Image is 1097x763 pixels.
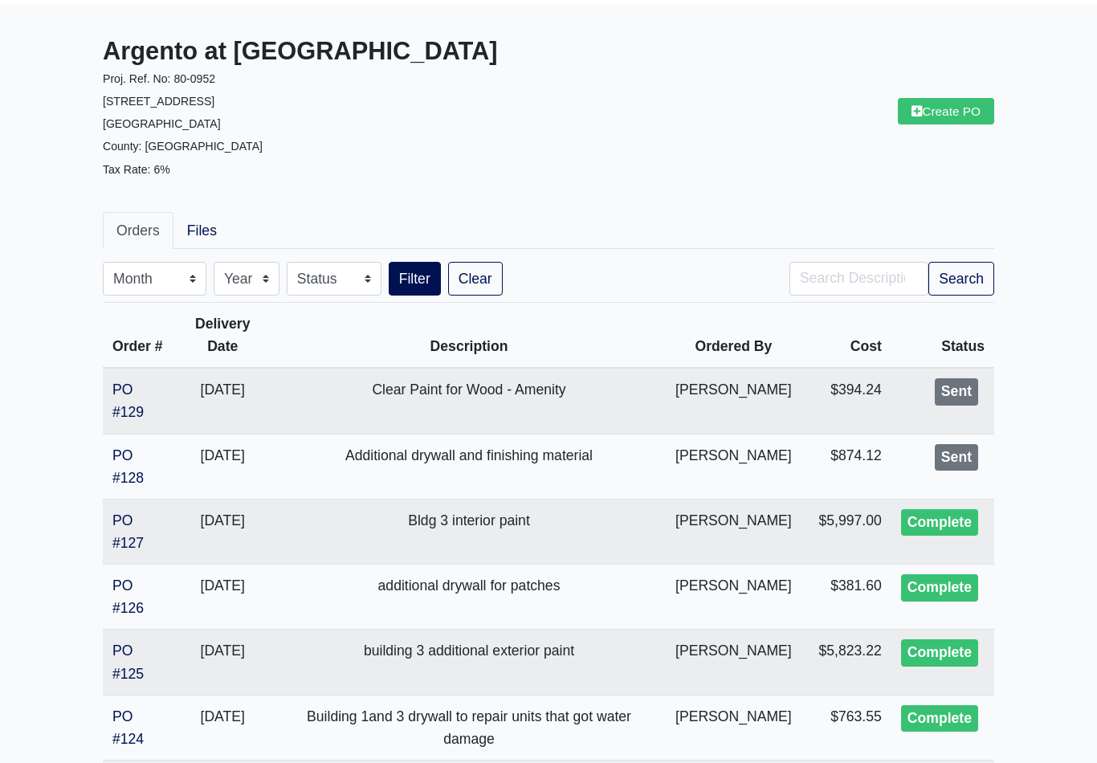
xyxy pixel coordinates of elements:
td: $394.24 [801,368,891,434]
td: [DATE] [173,695,272,760]
td: additional drywall for patches [272,565,666,630]
div: Complete [901,705,978,732]
button: Search [928,262,994,296]
small: Proj. Ref. No: 80-0952 [103,72,215,85]
div: Sent [935,378,978,406]
div: Complete [901,574,978,602]
th: Description [272,303,666,369]
a: Clear [448,262,503,296]
small: County: [GEOGRAPHIC_DATA] [103,140,263,153]
a: Files [173,212,230,249]
td: [DATE] [173,630,272,695]
td: Additional drywall and finishing material [272,434,666,499]
a: PO #125 [112,643,144,681]
a: Create PO [898,98,994,124]
th: Cost [801,303,891,369]
td: [DATE] [173,368,272,434]
td: building 3 additional exterior paint [272,630,666,695]
td: Building 1and 3 drywall to repair units that got water damage [272,695,666,760]
td: $5,997.00 [801,499,891,564]
th: Ordered By [666,303,801,369]
td: [PERSON_NAME] [666,499,801,564]
td: [PERSON_NAME] [666,434,801,499]
a: PO #129 [112,381,144,420]
td: [DATE] [173,499,272,564]
td: [PERSON_NAME] [666,565,801,630]
small: Tax Rate: 6% [103,163,170,176]
a: PO #124 [112,708,144,747]
small: [STREET_ADDRESS] [103,95,214,108]
td: [PERSON_NAME] [666,368,801,434]
td: Clear Paint for Wood - Amenity [272,368,666,434]
a: PO #127 [112,512,144,551]
th: Order # [103,303,173,369]
td: [PERSON_NAME] [666,630,801,695]
td: $874.12 [801,434,891,499]
td: $5,823.22 [801,630,891,695]
td: $381.60 [801,565,891,630]
a: PO #128 [112,447,144,486]
th: Status [891,303,994,369]
th: Delivery Date [173,303,272,369]
button: Filter [389,262,441,296]
td: Bldg 3 interior paint [272,499,666,564]
div: Complete [901,509,978,537]
td: [PERSON_NAME] [666,695,801,760]
a: PO #126 [112,577,144,616]
td: [DATE] [173,434,272,499]
a: Orders [103,212,173,249]
small: [GEOGRAPHIC_DATA] [103,117,221,130]
td: $763.55 [801,695,891,760]
h3: Argento at [GEOGRAPHIC_DATA] [103,37,536,67]
td: [DATE] [173,565,272,630]
div: Sent [935,444,978,471]
input: Search [789,262,928,296]
div: Complete [901,639,978,667]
